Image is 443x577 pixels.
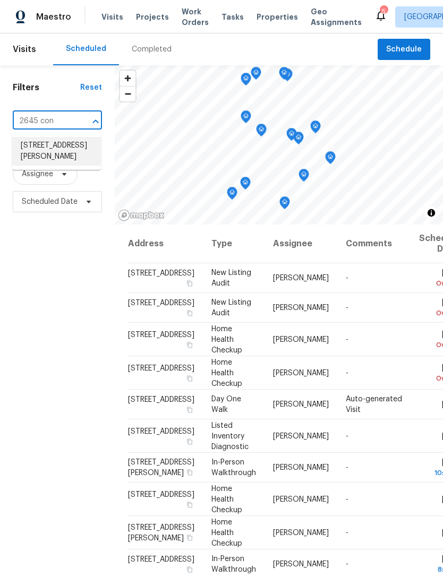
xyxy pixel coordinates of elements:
[185,279,194,288] button: Copy Address
[13,113,72,130] input: Search for an address...
[346,304,348,312] span: -
[273,464,329,471] span: [PERSON_NAME]
[118,209,165,221] a: Mapbox homepage
[273,432,329,440] span: [PERSON_NAME]
[132,44,172,55] div: Completed
[203,225,265,263] th: Type
[128,490,194,498] span: [STREET_ADDRESS]
[120,71,135,86] button: Zoom in
[185,565,194,574] button: Copy Address
[346,395,402,414] span: Auto-generated Visit
[211,358,242,387] span: Home Health Checkup
[185,500,194,509] button: Copy Address
[120,86,135,101] button: Zoom out
[128,364,194,372] span: [STREET_ADDRESS]
[240,177,251,193] div: Map marker
[273,335,329,343] span: [PERSON_NAME]
[386,43,422,56] span: Schedule
[12,137,101,166] li: [STREET_ADDRESS][PERSON_NAME]
[311,6,362,28] span: Geo Assignments
[128,459,194,477] span: [STREET_ADDRESS][PERSON_NAME]
[346,274,348,282] span: -
[279,67,289,83] div: Map marker
[256,124,267,140] div: Map marker
[428,207,435,219] span: Toggle attribution
[185,468,194,477] button: Copy Address
[211,555,256,573] span: In-Person Walkthrough
[128,427,194,435] span: [STREET_ADDRESS]
[185,308,194,318] button: Copy Address
[378,39,430,61] button: Schedule
[286,128,297,144] div: Map marker
[380,6,387,17] div: 5
[80,82,102,93] div: Reset
[273,369,329,376] span: [PERSON_NAME]
[13,38,36,61] span: Visits
[273,274,329,282] span: [PERSON_NAME]
[337,225,411,263] th: Comments
[101,12,123,22] span: Visits
[273,304,329,312] span: [PERSON_NAME]
[310,120,321,137] div: Map marker
[211,269,251,287] span: New Listing Audit
[299,169,309,185] div: Map marker
[127,225,203,263] th: Address
[241,110,251,127] div: Map marker
[13,82,80,93] h1: Filters
[211,518,242,547] span: Home Health Checkup
[346,529,348,536] span: -
[211,485,242,513] span: Home Health Checkup
[273,561,329,568] span: [PERSON_NAME]
[22,196,78,207] span: Scheduled Date
[185,532,194,542] button: Copy Address
[88,114,103,129] button: Close
[128,331,194,338] span: [STREET_ADDRESS]
[128,396,194,403] span: [STREET_ADDRESS]
[128,299,194,307] span: [STREET_ADDRESS]
[211,325,242,354] span: Home Health Checkup
[346,464,348,471] span: -
[211,459,256,477] span: In-Person Walkthrough
[182,6,209,28] span: Work Orders
[185,373,194,383] button: Copy Address
[211,421,249,450] span: Listed Inventory Diagnostic
[185,436,194,446] button: Copy Address
[346,335,348,343] span: -
[211,395,241,414] span: Day One Walk
[346,561,348,568] span: -
[211,299,251,317] span: New Listing Audit
[325,151,336,168] div: Map marker
[273,529,329,536] span: [PERSON_NAME]
[221,13,244,21] span: Tasks
[257,12,298,22] span: Properties
[36,12,71,22] span: Maestro
[128,523,194,541] span: [STREET_ADDRESS][PERSON_NAME]
[128,270,194,277] span: [STREET_ADDRESS]
[273,495,329,503] span: [PERSON_NAME]
[346,432,348,440] span: -
[265,225,337,263] th: Assignee
[227,187,237,203] div: Map marker
[241,73,251,89] div: Map marker
[346,369,348,376] span: -
[66,44,106,54] div: Scheduled
[279,196,290,213] div: Map marker
[346,495,348,503] span: -
[293,132,304,148] div: Map marker
[136,12,169,22] span: Projects
[273,401,329,408] span: [PERSON_NAME]
[425,206,438,219] button: Toggle attribution
[251,67,261,83] div: Map marker
[185,340,194,349] button: Copy Address
[120,87,135,101] span: Zoom out
[128,556,194,563] span: [STREET_ADDRESS]
[22,169,53,179] span: Assignee
[185,405,194,415] button: Copy Address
